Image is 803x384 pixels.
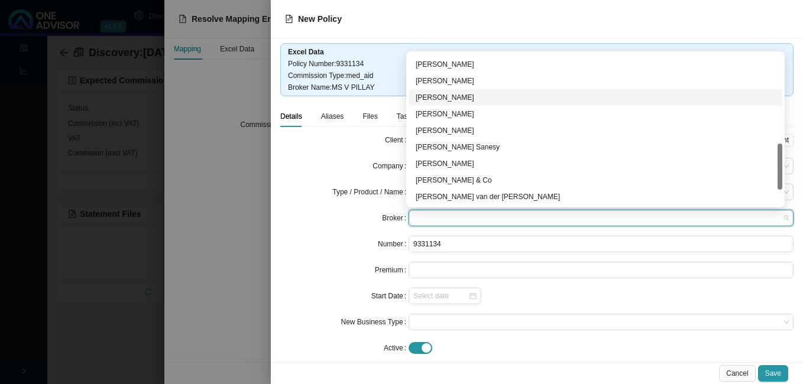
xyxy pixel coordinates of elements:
[378,236,409,252] label: Number
[758,365,788,382] button: Save
[280,113,302,120] span: Details
[416,174,775,186] div: [PERSON_NAME] & Co
[288,82,786,93] div: Broker Name : MS V PILLAY
[416,191,775,203] div: [PERSON_NAME] van der [PERSON_NAME]
[783,189,789,195] span: close-circle
[409,139,782,155] div: Marx Sanesy
[416,125,775,136] div: [PERSON_NAME]
[341,314,409,330] label: New Business Type
[409,73,782,89] div: Stuart Payne
[375,262,409,278] label: Premium
[384,340,409,356] label: Active
[726,367,748,379] span: Cancel
[416,141,775,153] div: [PERSON_NAME] Sanesy
[298,14,342,24] span: New Policy
[321,113,344,120] span: Aliases
[285,15,293,23] span: file-text
[416,75,775,87] div: [PERSON_NAME]
[416,158,775,170] div: [PERSON_NAME]
[288,70,786,82] div: Commission Type : med_aid
[332,184,409,200] label: Type / Product / Name
[288,58,786,70] div: Policy Number : 9331134
[397,113,415,120] span: Tasks
[416,92,775,103] div: [PERSON_NAME]
[409,172,782,188] div: Sweidan & Co
[288,48,324,56] b: Excel Data
[409,89,782,106] div: Veena Pillay
[416,58,775,70] div: [PERSON_NAME]
[373,158,409,174] label: Company
[409,188,782,205] div: David van der Berg
[765,367,781,379] span: Save
[382,210,409,226] label: Broker
[413,290,468,302] input: Select date
[409,106,782,122] div: Gregory Ross
[416,108,775,120] div: [PERSON_NAME]
[719,365,755,382] button: Cancel
[409,122,782,139] div: Brent Russell
[409,155,782,172] div: Mike Simpson
[409,56,782,73] div: Renita Parshadi
[362,113,377,120] span: Files
[371,288,409,304] label: Start Date
[385,132,409,148] label: Client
